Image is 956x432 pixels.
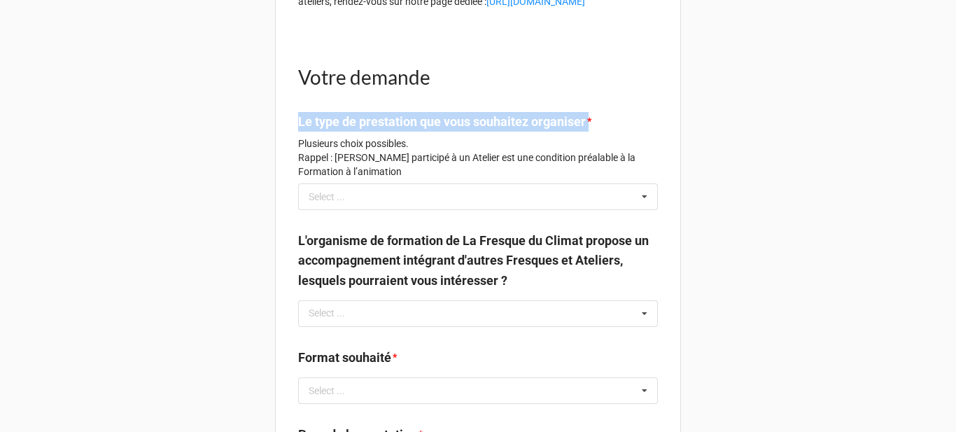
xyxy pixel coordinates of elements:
[305,383,365,399] div: Select ...
[298,64,658,90] h1: Votre demande
[298,112,586,132] label: Le type de prestation que vous souhaitez organiser
[305,305,365,321] div: Select ...
[305,188,365,204] div: Select ...
[298,137,658,179] p: Plusieurs choix possibles. Rappel : [PERSON_NAME] participé à un Atelier est une condition préala...
[298,231,658,291] label: L'organisme de formation de La Fresque du Climat propose un accompagnement intégrant d'autres Fre...
[298,348,391,368] label: Format souhaité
